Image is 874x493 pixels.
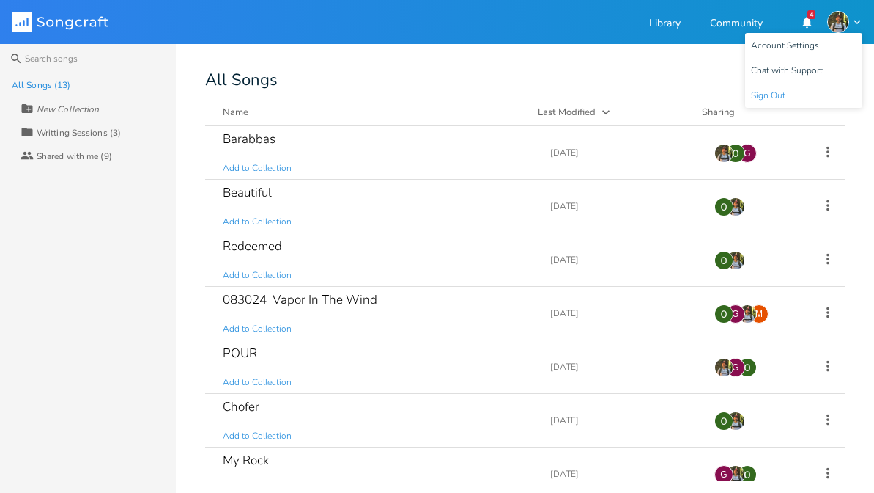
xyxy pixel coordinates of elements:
[792,9,821,35] button: 4
[738,358,757,377] img: Omar Reyes
[223,293,377,306] div: 083024_Vapor In The Wind
[223,106,248,119] div: Name
[714,465,733,484] div: Gina
[223,323,292,335] span: Add to Collection
[726,358,745,377] div: Gina
[714,358,733,377] img: Marlon Espinoza
[550,309,697,318] div: [DATE]
[223,347,257,359] div: POUR
[714,251,733,270] img: Omar Reyes
[223,401,259,413] div: Chofer
[807,10,815,19] div: 4
[726,251,745,270] img: Marlon Espinoza
[714,304,733,324] img: Omar Reyes
[223,430,292,442] span: Add to Collection
[223,186,272,199] div: Beautiful
[12,81,70,90] div: All Songs (13)
[649,18,681,31] a: Library
[702,105,790,120] div: Sharing
[751,91,785,101] span: Sign Out
[738,144,757,163] div: Gina
[726,144,745,163] img: Omar Reyes
[751,66,823,76] span: Chat with Support
[714,197,733,216] img: Omar Reyes
[205,73,845,87] div: All Songs
[827,11,849,33] img: Marlon Espinoza
[37,128,121,137] div: Writting Sessions (3)
[726,412,745,431] img: Marlon Espinoza
[726,465,745,484] img: Marlon Espinoza
[726,304,745,324] div: Gina
[538,106,596,119] div: Last Modified
[749,304,769,324] div: marcellcubilla
[37,152,112,161] div: Shared with me (9)
[714,412,733,431] img: Omar Reyes
[550,255,697,264] div: [DATE]
[710,18,763,31] a: Community
[738,304,757,324] img: Marlon Espinoza
[714,144,733,163] img: Marlon Espinoza
[223,105,520,120] button: Name
[550,416,697,425] div: [DATE]
[550,148,697,157] div: [DATE]
[751,41,819,51] span: Account Settings
[223,269,292,282] span: Add to Collection
[223,216,292,228] span: Add to Collection
[726,197,745,216] img: Marlon Espinoza
[37,105,99,114] div: New Collection
[223,133,275,145] div: Barabbas
[223,454,269,467] div: My Rock
[223,376,292,389] span: Add to Collection
[550,362,697,371] div: [DATE]
[223,240,282,252] div: Redeemed
[738,465,757,484] img: Omar Reyes
[223,162,292,175] span: Add to Collection
[538,105,684,120] button: Last Modified
[550,470,697,478] div: [DATE]
[550,202,697,211] div: [DATE]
